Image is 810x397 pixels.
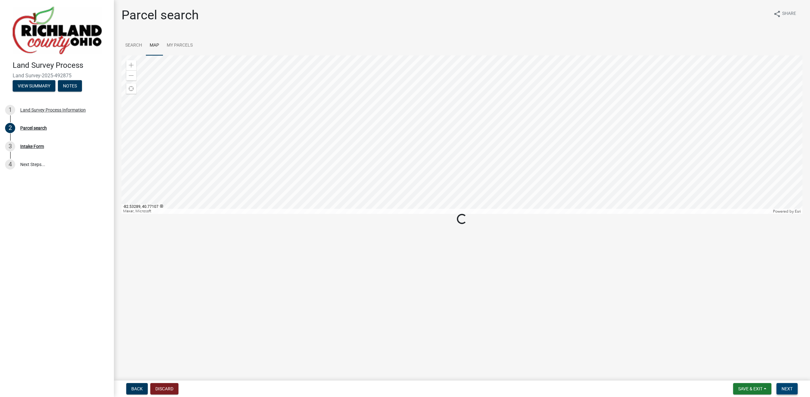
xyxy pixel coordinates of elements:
div: Find my location [126,84,136,94]
wm-modal-confirm: Summary [13,84,55,89]
wm-modal-confirm: Notes [58,84,82,89]
a: Esri [795,209,801,214]
span: Land Survey-2025-492875 [13,73,101,79]
div: 2 [5,123,15,133]
a: Search [121,35,146,56]
span: Back [131,386,143,391]
a: Map [146,35,163,56]
div: Land Survey Process Information [20,108,86,112]
img: Richland County, Ohio [13,7,102,54]
div: Intake Form [20,144,44,149]
span: Save & Exit [738,386,763,391]
h1: Parcel search [121,8,199,23]
button: Discard [150,383,178,394]
button: Back [126,383,148,394]
div: Powered by [771,209,802,214]
span: Share [782,10,796,18]
span: Next [782,386,793,391]
button: Next [776,383,798,394]
div: Parcel search [20,126,47,130]
h4: Land Survey Process [13,61,109,70]
div: 4 [5,159,15,170]
div: Zoom in [126,60,136,70]
div: 3 [5,141,15,151]
a: My Parcels [163,35,196,56]
button: View Summary [13,80,55,92]
div: Zoom out [126,70,136,80]
div: Maxar, Microsoft [121,209,771,214]
i: share [773,10,781,18]
button: Notes [58,80,82,92]
button: shareShare [768,8,801,20]
button: Save & Exit [733,383,771,394]
div: 1 [5,105,15,115]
